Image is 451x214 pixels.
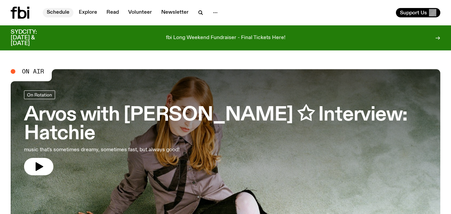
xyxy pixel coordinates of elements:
[22,68,44,74] span: On Air
[24,146,195,154] p: music that's sometimes dreamy, sometimes fast, but always good!
[24,90,55,99] a: On Rotation
[102,8,123,17] a: Read
[396,8,440,17] button: Support Us
[24,106,427,143] h3: Arvos with [PERSON_NAME] ✩ Interview: Hatchie
[75,8,101,17] a: Explore
[124,8,156,17] a: Volunteer
[43,8,73,17] a: Schedule
[24,90,427,175] a: Arvos with [PERSON_NAME] ✩ Interview: Hatchiemusic that's sometimes dreamy, sometimes fast, but a...
[166,35,285,41] p: fbi Long Weekend Fundraiser - Final Tickets Here!
[157,8,193,17] a: Newsletter
[400,10,427,16] span: Support Us
[11,29,53,46] h3: SYDCITY: [DATE] & [DATE]
[27,92,52,97] span: On Rotation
